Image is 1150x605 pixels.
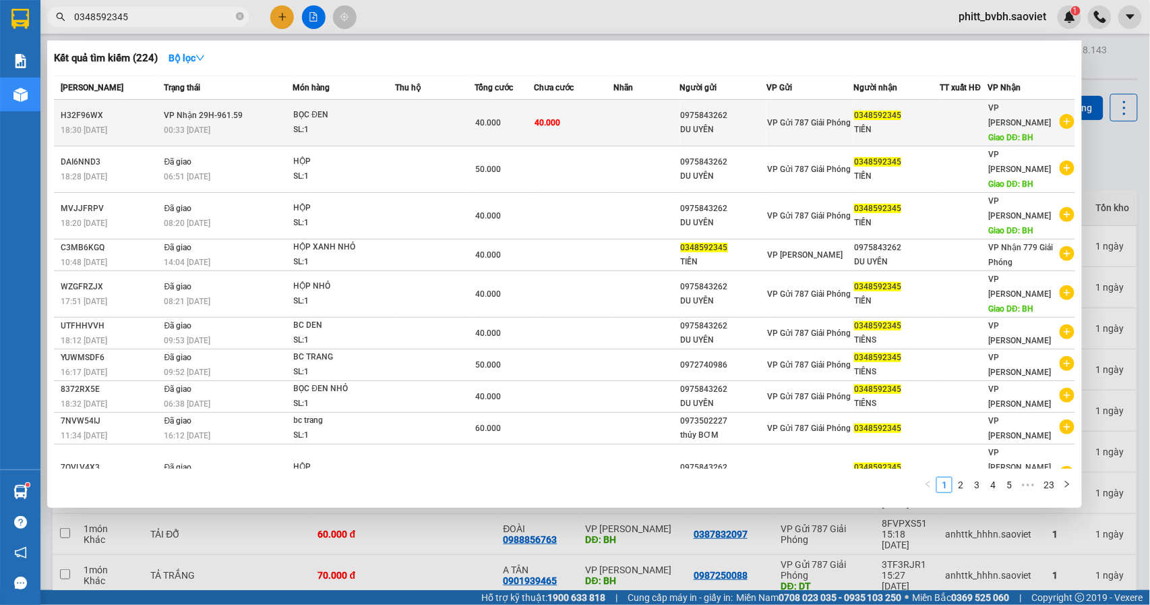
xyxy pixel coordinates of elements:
[767,424,851,433] span: VP Gửi 787 Giải Phóng
[13,485,28,499] img: warehouse-icon
[989,384,1052,409] span: VP [PERSON_NAME]
[854,333,940,347] div: TIÊNS
[294,460,395,475] div: HỘP
[294,428,395,443] div: SL: 1
[854,384,901,394] span: 0348592345
[535,118,561,127] span: 40.000
[854,294,940,308] div: TIẾN
[681,333,766,347] div: DU UYÊN
[61,258,107,267] span: 10:48 [DATE]
[767,250,843,260] span: VP [PERSON_NAME]
[1039,478,1058,492] a: 23
[680,83,717,92] span: Người gửi
[1060,324,1075,339] span: plus-circle
[164,243,192,252] span: Đã giao
[681,123,766,137] div: DU UYÊN
[1060,246,1075,261] span: plus-circle
[988,83,1021,92] span: VP Nhận
[854,365,940,379] div: TIÊNS
[986,478,1000,492] a: 4
[920,477,936,493] button: left
[989,150,1052,174] span: VP [PERSON_NAME]
[854,353,901,362] span: 0348592345
[1059,477,1075,493] li: Next Page
[164,297,211,306] span: 08:21 [DATE]
[475,165,501,174] span: 50.000
[294,216,395,231] div: SL: 1
[854,157,901,167] span: 0348592345
[61,109,160,123] div: H32F96WX
[61,368,107,377] span: 16:17 [DATE]
[164,384,192,394] span: Đã giao
[61,155,160,169] div: DAI6NND3
[294,123,395,138] div: SL: 1
[989,196,1052,221] span: VP [PERSON_NAME]
[236,11,244,24] span: close-circle
[61,399,107,409] span: 18:32 [DATE]
[767,118,851,127] span: VP Gửi 787 Giải Phóng
[681,382,766,397] div: 0975843262
[1060,114,1075,129] span: plus-circle
[195,53,205,63] span: down
[164,157,192,167] span: Đã giao
[164,416,192,426] span: Đã giao
[1060,356,1075,371] span: plus-circle
[61,336,107,345] span: 18:12 [DATE]
[294,333,395,348] div: SL: 1
[164,336,211,345] span: 09:53 [DATE]
[989,133,1034,142] span: Giao DĐ: BH
[61,431,107,440] span: 11:34 [DATE]
[969,478,984,492] a: 3
[74,9,233,24] input: Tìm tên, số ĐT hoặc mã đơn
[854,424,901,433] span: 0348592345
[61,382,160,397] div: 8372RX5E
[294,350,395,365] div: BC TRANG
[13,54,28,68] img: solution-icon
[767,289,851,299] span: VP Gửi 787 Giải Phóng
[1059,477,1075,493] button: right
[294,154,395,169] div: HỘP
[475,250,501,260] span: 40.000
[854,282,901,291] span: 0348592345
[26,483,30,487] sup: 1
[294,108,395,123] div: BỌC ĐEN
[164,111,243,120] span: VP Nhận 29H-961.59
[164,282,192,291] span: Đã giao
[681,169,766,183] div: DU UYÊN
[936,477,952,493] li: 1
[294,397,395,411] div: SL: 1
[937,478,952,492] a: 1
[294,365,395,380] div: SL: 1
[535,83,574,92] span: Chưa cước
[953,478,968,492] a: 2
[767,392,851,401] span: VP Gửi 787 Giải Phóng
[989,275,1052,299] span: VP [PERSON_NAME]
[614,83,634,92] span: Nhãn
[681,428,766,442] div: thủy BƠM
[56,12,65,22] span: search
[294,240,395,255] div: HỘP XANH NHỎ
[169,53,205,63] strong: Bộ lọc
[61,83,123,92] span: [PERSON_NAME]
[854,111,901,120] span: 0348592345
[164,368,211,377] span: 09:52 [DATE]
[681,280,766,294] div: 0975843262
[989,321,1052,345] span: VP [PERSON_NAME]
[294,413,395,428] div: bc trang
[854,169,940,183] div: TIẾN
[1060,207,1075,222] span: plus-circle
[681,414,766,428] div: 0973502227
[681,216,766,230] div: DU UYÊN
[164,219,211,228] span: 08:20 [DATE]
[164,125,211,135] span: 00:33 [DATE]
[681,358,766,372] div: 0972740986
[989,448,1052,472] span: VP [PERSON_NAME]
[294,294,395,309] div: SL: 1
[294,318,395,333] div: BC DEN
[767,328,851,338] span: VP Gửi 787 Giải Phóng
[985,477,1001,493] li: 4
[767,211,851,221] span: VP Gửi 787 Giải Phóng
[989,226,1034,235] span: Giao DĐ: BH
[475,83,513,92] span: Tổng cước
[854,321,901,330] span: 0348592345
